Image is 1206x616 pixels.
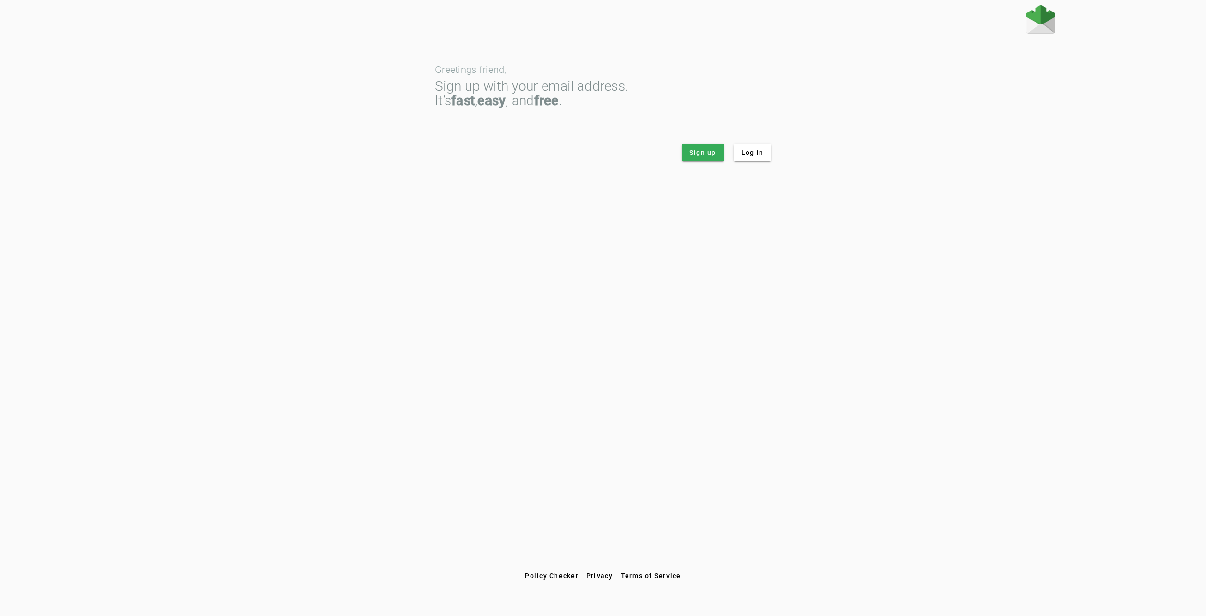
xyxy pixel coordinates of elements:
[525,572,579,580] span: Policy Checker
[477,93,506,108] strong: easy
[689,148,716,157] span: Sign up
[534,93,559,108] strong: free
[586,572,613,580] span: Privacy
[621,572,681,580] span: Terms of Service
[617,567,685,584] button: Terms of Service
[451,93,475,108] strong: fast
[741,148,764,157] span: Log in
[734,144,772,161] button: Log in
[521,567,582,584] button: Policy Checker
[435,65,771,74] div: Greetings friend,
[1026,5,1055,34] img: Fraudmarc Logo
[435,79,771,108] div: Sign up with your email address. It’s , , and .
[682,144,724,161] button: Sign up
[582,567,617,584] button: Privacy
